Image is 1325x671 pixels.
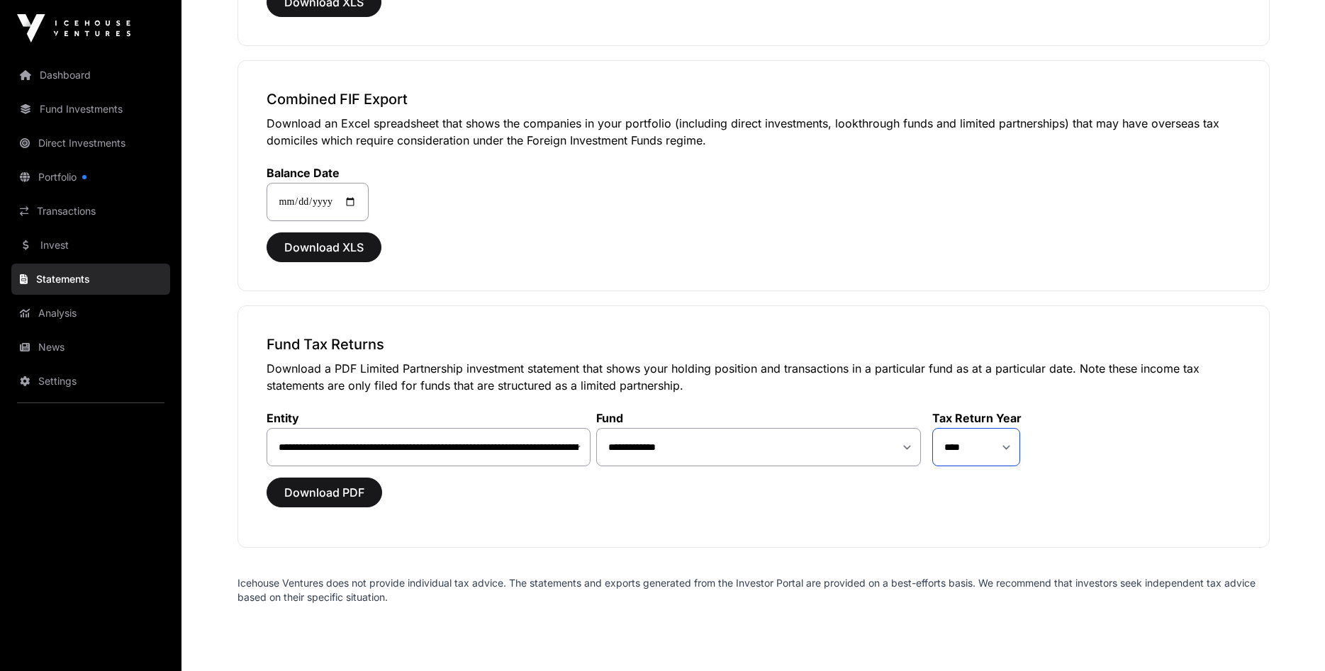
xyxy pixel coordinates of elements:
a: Dashboard [11,60,170,91]
label: Fund [596,411,921,425]
span: Download XLS [284,239,364,256]
button: Download PDF [267,478,382,507]
a: Fund Investments [11,94,170,125]
a: Transactions [11,196,170,227]
iframe: Chat Widget [1254,603,1325,671]
a: News [11,332,170,363]
a: Statements [11,264,170,295]
label: Tax Return Year [932,411,1022,425]
a: Analysis [11,298,170,329]
p: Icehouse Ventures does not provide individual tax advice. The statements and exports generated fr... [237,576,1270,604]
span: Download PDF [284,484,364,501]
a: Invest [11,230,170,261]
label: Entity [267,411,591,425]
p: Download a PDF Limited Partnership investment statement that shows your holding position and tran... [267,360,1241,394]
a: Settings [11,366,170,397]
button: Download XLS [267,232,381,262]
h3: Fund Tax Returns [267,334,1241,354]
label: Balance Date [267,166,369,180]
p: Download an Excel spreadsheet that shows the companies in your portfolio (including direct invest... [267,115,1241,149]
a: Direct Investments [11,128,170,159]
h3: Combined FIF Export [267,89,1241,109]
a: Portfolio [11,162,170,193]
img: Icehouse Ventures Logo [17,14,130,43]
